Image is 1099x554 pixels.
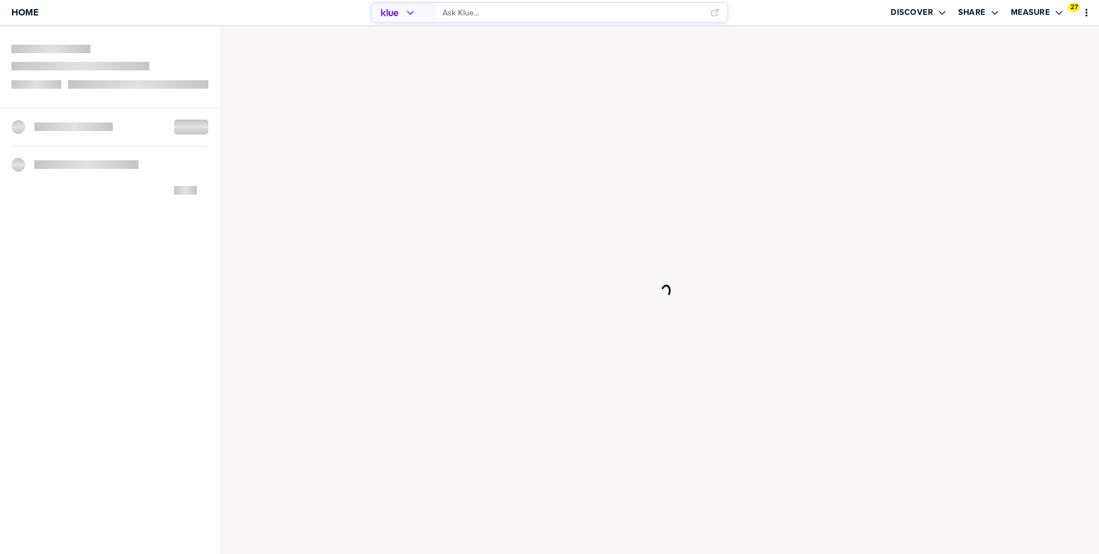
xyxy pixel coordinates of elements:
[1011,7,1050,18] label: Measure
[891,7,933,18] label: Discover
[442,3,703,22] input: Ask Klue...
[1070,3,1078,11] span: 27
[1072,14,1074,16] a: Edit Profile
[11,7,38,17] span: Home
[958,7,986,18] label: Share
